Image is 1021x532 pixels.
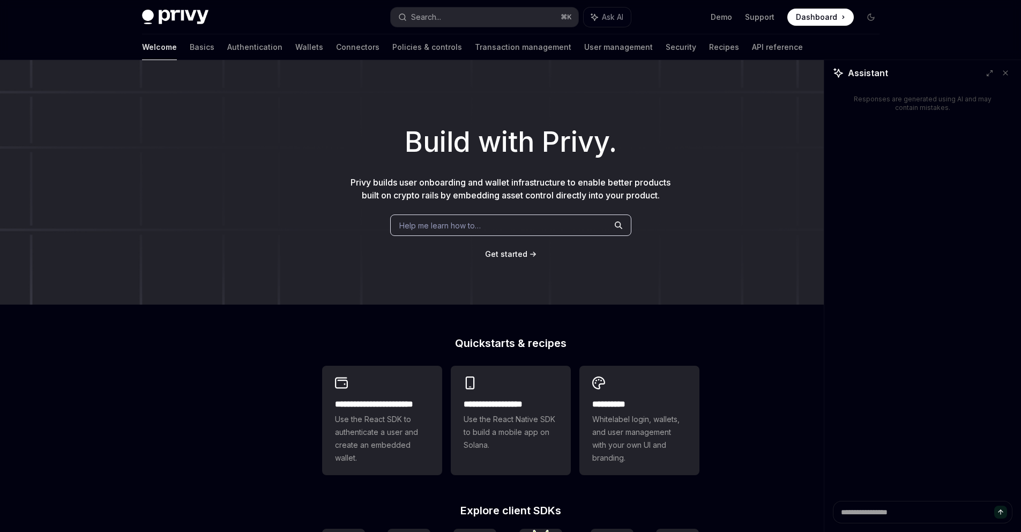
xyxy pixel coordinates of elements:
[796,12,837,23] span: Dashboard
[485,249,527,260] a: Get started
[752,34,803,60] a: API reference
[787,9,854,26] a: Dashboard
[584,34,653,60] a: User management
[561,13,572,21] span: ⌘ K
[335,413,429,464] span: Use the React SDK to authenticate a user and create an embedded wallet.
[464,413,558,452] span: Use the React Native SDK to build a mobile app on Solana.
[322,505,699,516] h2: Explore client SDKs
[190,34,214,60] a: Basics
[485,249,527,258] span: Get started
[399,220,481,231] span: Help me learn how to…
[862,9,880,26] button: Toggle dark mode
[709,34,739,60] a: Recipes
[745,12,774,23] a: Support
[391,8,578,27] button: Search...⌘K
[227,34,282,60] a: Authentication
[666,34,696,60] a: Security
[848,66,888,79] span: Assistant
[592,413,687,464] span: Whitelabel login, wallets, and user management with your own UI and branding.
[994,506,1007,519] button: Send message
[584,8,631,27] button: Ask AI
[392,34,462,60] a: Policies & controls
[351,177,670,201] span: Privy builds user onboarding and wallet infrastructure to enable better products built on crypto ...
[142,34,177,60] a: Welcome
[322,338,699,349] h2: Quickstarts & recipes
[475,34,571,60] a: Transaction management
[295,34,323,60] a: Wallets
[451,366,571,475] a: **** **** **** ***Use the React Native SDK to build a mobile app on Solana.
[579,366,699,475] a: **** *****Whitelabel login, wallets, and user management with your own UI and branding.
[17,121,1004,163] h1: Build with Privy.
[336,34,379,60] a: Connectors
[602,12,623,23] span: Ask AI
[711,12,732,23] a: Demo
[142,10,208,25] img: dark logo
[411,11,441,24] div: Search...
[850,95,995,112] div: Responses are generated using AI and may contain mistakes.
